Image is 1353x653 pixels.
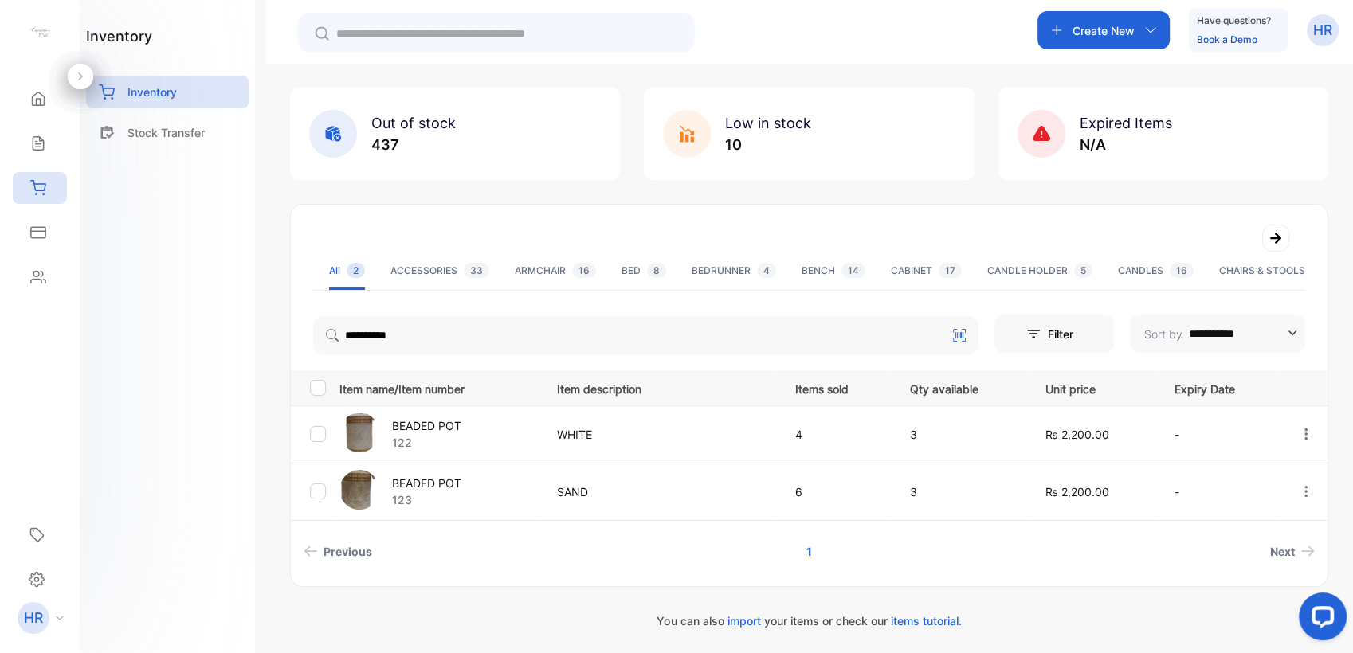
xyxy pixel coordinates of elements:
[1313,20,1332,41] p: HR
[572,263,596,278] span: 16
[339,413,379,452] img: item
[324,543,372,560] span: Previous
[1197,13,1271,29] p: Have questions?
[692,264,776,278] div: BEDRUNNER
[371,115,456,131] span: Out of stock
[86,76,249,108] a: Inventory
[464,263,489,278] span: 33
[1264,537,1321,566] a: Next page
[290,612,1328,629] p: You can also your items or check our
[890,614,961,628] span: items tutorial.
[1307,11,1339,49] button: HR
[910,377,1013,397] p: Qty available
[392,475,461,491] p: BEADED POT
[24,608,43,628] p: HR
[329,264,365,278] div: All
[86,25,152,47] h1: inventory
[390,264,489,278] div: ACCESSORIES
[1045,377,1142,397] p: Unit price
[1074,263,1092,278] span: 5
[557,483,763,500] p: SAND
[557,426,763,443] p: WHITE
[787,537,831,566] a: Page 1 is your current page
[1080,134,1172,155] p: N/A
[28,21,52,45] img: logo
[841,263,865,278] span: 14
[1174,426,1265,443] p: -
[910,426,1013,443] p: 3
[339,377,537,397] p: Item name/Item number
[1045,485,1109,499] span: ₨ 2,200.00
[515,264,596,278] div: ARMCHAIR
[1130,315,1305,353] button: Sort by
[1174,483,1265,500] p: -
[1045,428,1109,441] span: ₨ 2,200.00
[1286,586,1353,653] iframe: LiveChat chat widget
[891,264,962,278] div: CABINET
[371,134,456,155] p: 437
[1174,377,1265,397] p: Expiry Date
[1073,22,1135,39] p: Create New
[1197,33,1257,45] a: Book a Demo
[297,537,378,566] a: Previous page
[127,124,205,141] p: Stock Transfer
[557,377,763,397] p: Item description
[622,264,666,278] div: BED
[1144,326,1182,342] p: Sort by
[291,537,1328,566] ul: Pagination
[725,115,811,131] span: Low in stock
[127,84,177,100] p: Inventory
[795,426,877,443] p: 4
[987,264,1092,278] div: CANDLE HOLDER
[802,264,865,278] div: BENCH
[392,491,461,508] p: 123
[1037,11,1170,49] button: Create New
[647,263,666,278] span: 8
[910,483,1013,500] p: 3
[939,263,962,278] span: 17
[725,134,811,155] p: 10
[1219,264,1336,278] div: CHAIRS & STOOLS
[795,483,877,500] p: 6
[86,116,249,149] a: Stock Transfer
[392,417,461,434] p: BEADED POT
[1170,263,1194,278] span: 16
[1270,543,1295,560] span: Next
[727,614,760,628] span: import
[339,470,379,510] img: item
[757,263,776,278] span: 4
[392,434,461,451] p: 122
[347,263,365,278] span: 2
[1080,115,1172,131] span: Expired Items
[795,377,877,397] p: Items sold
[1118,264,1194,278] div: CANDLES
